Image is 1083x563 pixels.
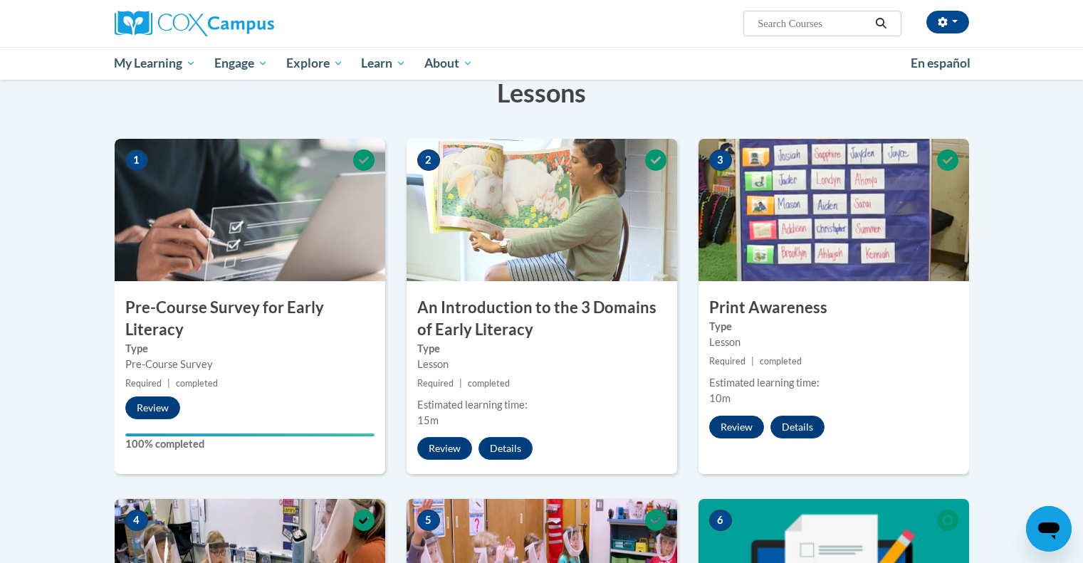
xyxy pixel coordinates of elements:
div: Lesson [417,357,666,372]
div: Estimated learning time: [709,375,958,391]
div: Your progress [125,433,375,436]
span: 10m [709,392,731,404]
span: Required [709,356,745,367]
h3: Lessons [115,75,969,110]
div: Estimated learning time: [417,397,666,413]
span: Explore [286,55,343,72]
h3: Pre-Course Survey for Early Literacy [115,297,385,341]
button: Search [870,15,891,32]
button: Details [770,416,825,438]
span: 2 [417,149,440,171]
h3: Print Awareness [699,297,969,319]
button: Review [417,437,472,460]
h3: An Introduction to the 3 Domains of Early Literacy [407,297,677,341]
span: completed [468,378,510,389]
input: Search Courses [756,15,870,32]
a: Learn [352,47,415,80]
span: 6 [709,510,732,531]
a: My Learning [105,47,206,80]
span: 4 [125,510,148,531]
span: 15m [417,414,439,426]
label: 100% completed [125,436,375,452]
a: Cox Campus [115,11,385,36]
span: Learn [361,55,406,72]
span: 3 [709,149,732,171]
div: Lesson [709,335,958,350]
iframe: Button to launch messaging window [1026,506,1072,552]
span: Required [417,378,454,389]
span: About [424,55,473,72]
span: completed [760,356,802,367]
button: Review [125,396,180,419]
a: En español [901,48,980,78]
span: | [459,378,462,389]
span: Required [125,378,162,389]
span: 1 [125,149,148,171]
div: Pre-Course Survey [125,357,375,372]
span: En español [911,56,970,70]
span: Engage [214,55,268,72]
a: About [415,47,482,80]
a: Explore [277,47,352,80]
span: 5 [417,510,440,531]
img: Cox Campus [115,11,274,36]
a: Engage [205,47,277,80]
span: | [167,378,170,389]
img: Course Image [407,139,677,281]
span: completed [176,378,218,389]
label: Type [709,319,958,335]
button: Review [709,416,764,438]
img: Course Image [115,139,385,281]
label: Type [125,341,375,357]
span: My Learning [114,55,196,72]
span: | [751,356,754,367]
label: Type [417,341,666,357]
button: Details [478,437,533,460]
img: Course Image [699,139,969,281]
button: Account Settings [926,11,969,33]
div: Main menu [93,47,990,80]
